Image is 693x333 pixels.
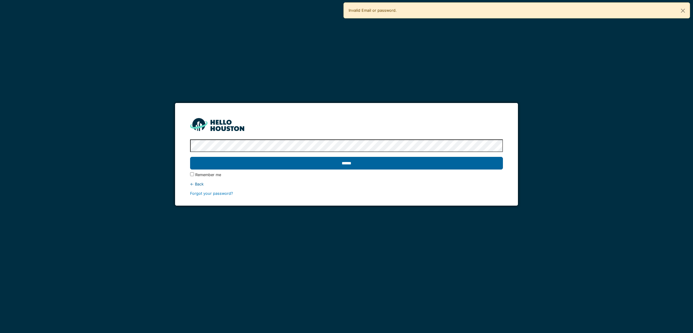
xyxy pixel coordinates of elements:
label: Remember me [195,172,221,178]
a: Forgot your password? [190,191,233,196]
div: ← Back [190,181,503,187]
img: HH_line-BYnF2_Hg.png [190,118,244,131]
button: Close [676,3,690,19]
div: Invalid Email or password. [343,2,690,18]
